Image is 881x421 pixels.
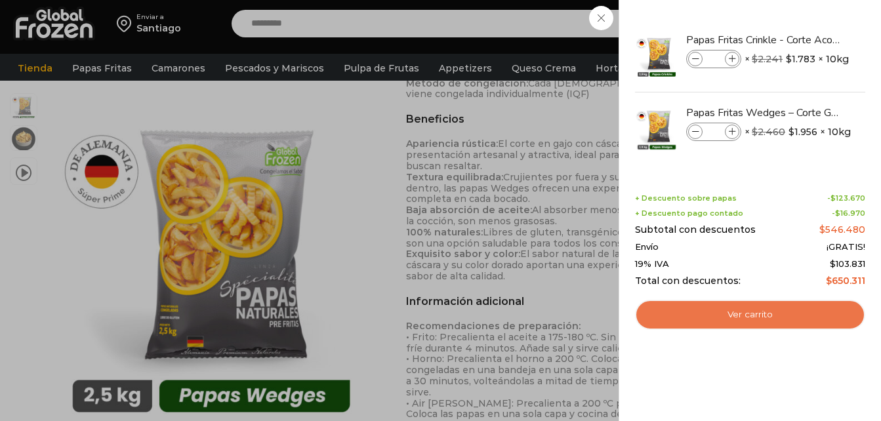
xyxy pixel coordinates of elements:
span: $ [752,53,758,65]
bdi: 1.783 [786,52,815,66]
span: - [832,209,865,218]
span: 103.831 [830,258,865,269]
span: $ [830,193,836,203]
span: Total con descuentos: [635,275,741,287]
span: × × 10kg [745,50,849,68]
bdi: 16.970 [835,209,865,218]
span: ¡GRATIS! [827,242,865,252]
input: Product quantity [704,125,724,139]
bdi: 2.241 [752,53,783,65]
span: $ [789,125,794,138]
span: $ [752,126,758,138]
span: + Descuento pago contado [635,209,743,218]
span: 19% IVA [635,259,669,270]
bdi: 2.460 [752,126,785,138]
span: $ [835,209,840,218]
a: Papas Fritas Crinkle - Corte Acordeón - Caja 10 kg [686,33,842,47]
bdi: 1.956 [789,125,817,138]
span: Envío [635,242,659,252]
span: $ [826,275,832,287]
span: Subtotal con descuentos [635,224,756,235]
bdi: 546.480 [819,224,865,235]
span: $ [819,224,825,235]
a: Ver carrito [635,300,865,330]
bdi: 650.311 [826,275,865,287]
span: $ [830,258,836,269]
span: - [827,194,865,203]
a: Papas Fritas Wedges – Corte Gajo - Caja 10 kg [686,106,842,120]
span: $ [786,52,792,66]
input: Product quantity [704,52,724,66]
span: + Descuento sobre papas [635,194,737,203]
span: × × 10kg [745,123,851,141]
bdi: 123.670 [830,193,865,203]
